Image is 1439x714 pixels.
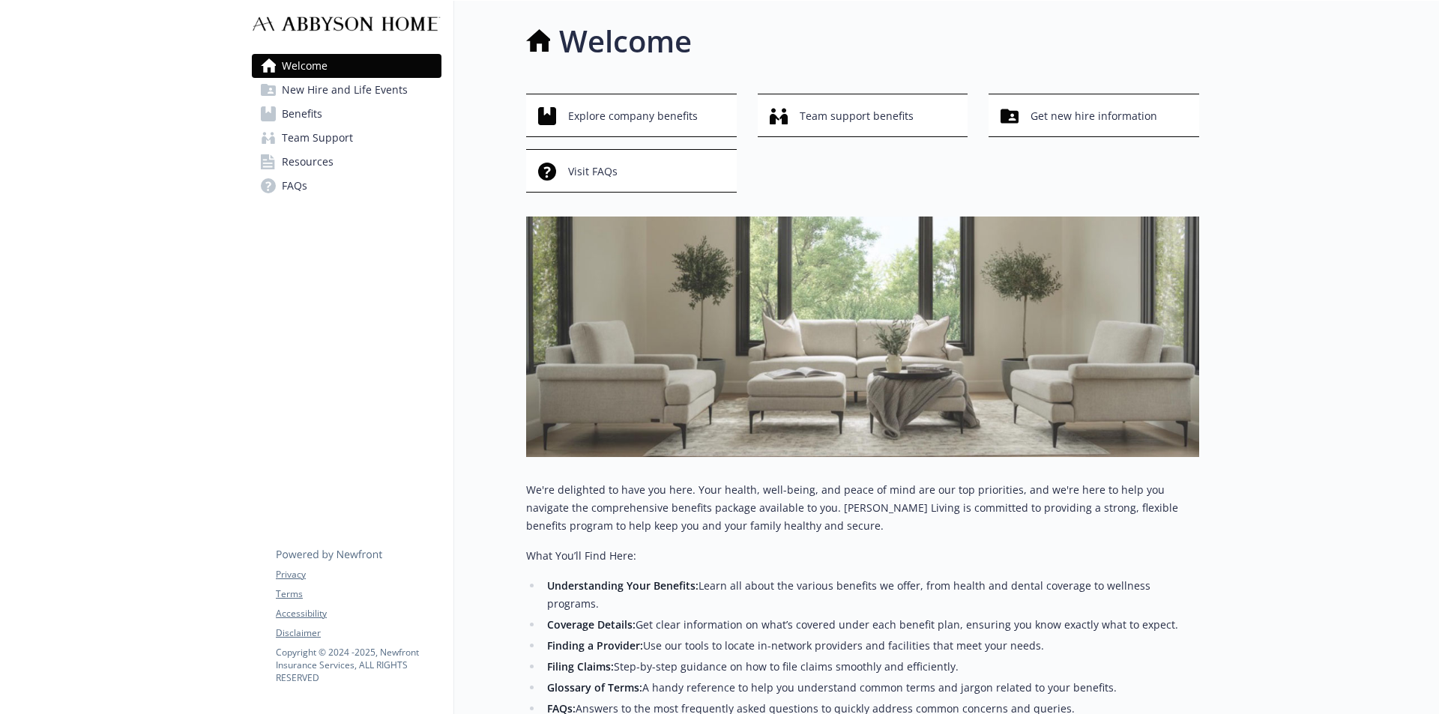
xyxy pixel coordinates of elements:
[526,547,1199,565] p: What You’ll Find Here:
[758,94,968,137] button: Team support benefits
[547,680,642,695] strong: Glossary of Terms:
[276,587,441,601] a: Terms
[543,679,1199,697] li: A handy reference to help you understand common terms and jargon related to your benefits.
[276,626,441,640] a: Disclaimer
[568,157,618,186] span: Visit FAQs
[276,607,441,620] a: Accessibility
[543,616,1199,634] li: Get clear information on what’s covered under each benefit plan, ensuring you know exactly what t...
[1031,102,1157,130] span: Get new hire information
[543,637,1199,655] li: Use our tools to locate in-network providers and facilities that meet your needs.
[568,102,698,130] span: Explore company benefits
[282,150,334,174] span: Resources
[282,78,408,102] span: New Hire and Life Events
[276,568,441,581] a: Privacy
[547,617,636,632] strong: Coverage Details:
[252,126,441,150] a: Team Support
[543,577,1199,613] li: Learn all about the various benefits we offer, from health and dental coverage to wellness programs.
[800,102,914,130] span: Team support benefits
[989,94,1199,137] button: Get new hire information
[276,646,441,684] p: Copyright © 2024 - 2025 , Newfront Insurance Services, ALL RIGHTS RESERVED
[526,149,737,193] button: Visit FAQs
[526,217,1199,457] img: overview page banner
[547,638,643,653] strong: Finding a Provider:
[282,54,328,78] span: Welcome
[526,481,1199,535] p: We're delighted to have you here. Your health, well-being, and peace of mind are our top prioriti...
[282,102,322,126] span: Benefits
[543,658,1199,676] li: Step-by-step guidance on how to file claims smoothly and efficiently.
[252,174,441,198] a: FAQs
[282,126,353,150] span: Team Support
[252,150,441,174] a: Resources
[252,102,441,126] a: Benefits
[547,659,614,674] strong: Filing Claims:
[252,78,441,102] a: New Hire and Life Events
[559,19,692,64] h1: Welcome
[526,94,737,137] button: Explore company benefits
[547,578,699,593] strong: Understanding Your Benefits:
[282,174,307,198] span: FAQs
[252,54,441,78] a: Welcome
